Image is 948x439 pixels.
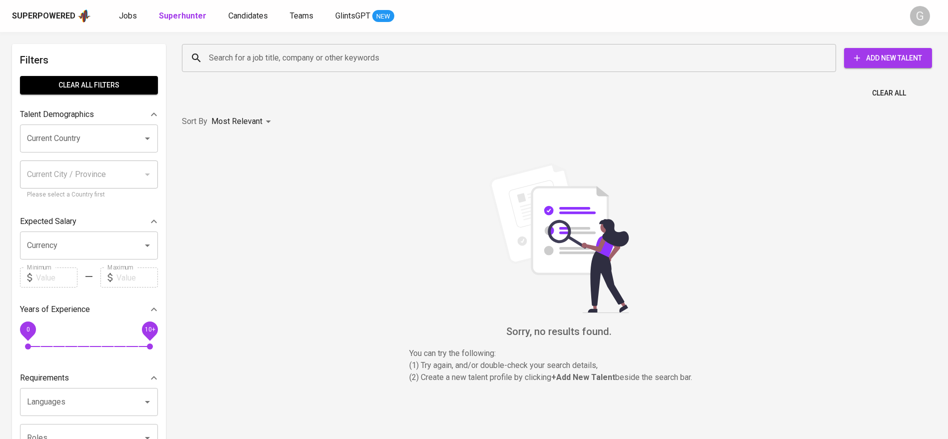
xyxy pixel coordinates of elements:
a: Superpoweredapp logo [12,8,91,23]
span: Candidates [228,11,268,20]
img: file_searching.svg [484,163,634,313]
div: Most Relevant [211,112,274,131]
p: Most Relevant [211,115,262,127]
div: Requirements [20,368,158,388]
div: G [910,6,930,26]
span: 10+ [144,326,155,333]
span: NEW [372,11,394,21]
input: Value [36,267,77,287]
p: Requirements [20,372,69,384]
p: (1) Try again, and/or double-check your search details, [409,359,709,371]
button: Open [140,131,154,145]
p: Expected Salary [20,215,76,227]
button: Clear All [868,84,910,102]
span: 0 [26,326,29,333]
h6: Sorry, no results found. [182,323,936,339]
a: Candidates [228,10,270,22]
a: Jobs [119,10,139,22]
span: GlintsGPT [335,11,370,20]
span: Jobs [119,11,137,20]
div: Expected Salary [20,211,158,231]
span: Teams [290,11,313,20]
button: Add New Talent [844,48,932,68]
span: Clear All [872,87,906,99]
span: Clear All filters [28,79,150,91]
a: GlintsGPT NEW [335,10,394,22]
b: Superhunter [159,11,206,20]
img: app logo [77,8,91,23]
button: Clear All filters [20,76,158,94]
a: Superhunter [159,10,208,22]
div: Years of Experience [20,299,158,319]
div: Superpowered [12,10,75,22]
p: You can try the following : [409,347,709,359]
p: Please select a Country first [27,190,151,200]
button: Open [140,395,154,409]
p: Sort By [182,115,207,127]
a: Teams [290,10,315,22]
input: Value [116,267,158,287]
b: + Add New Talent [551,372,615,382]
span: Add New Talent [852,52,924,64]
p: (2) Create a new talent profile by clicking beside the search bar. [409,371,709,383]
button: Open [140,238,154,252]
p: Years of Experience [20,303,90,315]
h6: Filters [20,52,158,68]
p: Talent Demographics [20,108,94,120]
div: Talent Demographics [20,104,158,124]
